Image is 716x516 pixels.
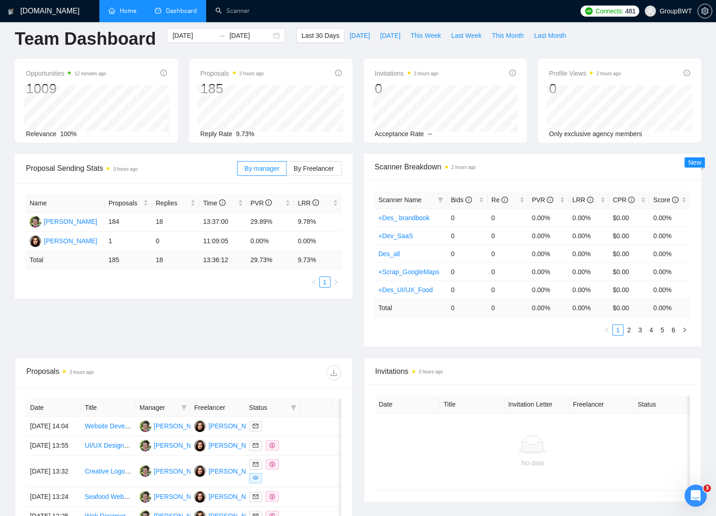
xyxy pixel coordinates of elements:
[85,422,211,430] a: Website Development for Medical Company
[646,324,657,336] li: 4
[136,399,190,417] th: Manager
[109,7,136,15] a: homeHome
[152,194,199,212] th: Replies
[438,197,443,203] span: filter
[595,6,623,16] span: Connects:
[685,485,707,507] iframe: Intercom live chat
[166,7,197,15] span: Dashboard
[172,30,214,41] input: Start date
[349,30,370,41] span: [DATE]
[26,399,81,417] th: Date
[488,263,528,281] td: 0
[194,440,206,451] img: SK
[375,28,405,43] button: [DATE]
[609,227,650,245] td: $0.00
[502,197,508,203] span: info-circle
[199,251,246,269] td: 13:36:12
[160,70,167,76] span: info-circle
[379,196,422,204] span: Scanner Name
[335,468,349,474] span: right
[194,420,206,432] img: SK
[327,369,341,377] span: download
[194,491,206,503] img: SK
[698,7,712,15] span: setting
[547,197,553,203] span: info-circle
[596,71,621,76] time: 2 hours ago
[203,199,225,207] span: Time
[269,494,275,499] span: dollar
[647,8,654,14] span: user
[296,28,344,43] button: Last 30 Days
[528,227,569,245] td: 0.00%
[375,396,440,414] th: Date
[613,325,623,335] a: 1
[26,80,106,97] div: 1009
[679,324,690,336] button: right
[247,232,294,251] td: 0.00%
[105,232,152,251] td: 1
[569,227,609,245] td: 0.00%
[291,405,296,410] span: filter
[26,436,81,456] td: [DATE] 13:55
[446,28,487,43] button: Last Week
[152,232,199,251] td: 0
[26,194,105,212] th: Name
[601,324,612,336] button: left
[335,442,349,449] span: right
[269,462,275,467] span: dollar
[30,217,97,225] a: AS[PERSON_NAME]
[311,279,317,285] span: left
[265,199,272,206] span: info-circle
[15,28,156,50] h1: Team Dashboard
[653,196,678,204] span: Score
[194,492,262,500] a: SK[PERSON_NAME]
[140,402,177,413] span: Manager
[451,30,482,41] span: Last Week
[447,281,488,299] td: 0
[295,4,312,20] div: Закрыть
[154,492,207,502] div: [PERSON_NAME]
[529,28,571,43] button: Last Month
[179,401,189,414] span: filter
[505,396,569,414] th: Invitation Letter
[604,327,610,333] span: left
[375,366,690,377] span: Invitations
[379,286,433,294] a: +Des_UI/UX_Food
[208,440,262,450] div: [PERSON_NAME]
[428,130,432,138] span: --
[549,80,621,97] div: 0
[105,251,152,269] td: 185
[333,279,339,285] span: right
[253,443,258,448] span: mail
[140,440,151,451] img: AS
[60,130,77,138] span: 100%
[379,232,413,240] a: +Dev_SaaS
[294,251,341,269] td: 9.73 %
[335,423,349,429] span: right
[308,276,319,288] button: left
[649,209,690,227] td: 0.00%
[628,197,635,203] span: info-circle
[534,30,566,41] span: Last Month
[569,299,609,317] td: 0.00 %
[140,420,151,432] img: AS
[668,325,679,335] a: 6
[383,458,683,468] div: No data
[81,399,135,417] th: Title
[219,199,226,206] span: info-circle
[549,130,643,138] span: Only exclusive agency members
[30,237,97,244] a: SK[PERSON_NAME]
[488,281,528,299] td: 0
[154,421,207,431] div: [PERSON_NAME]
[609,245,650,263] td: $0.00
[447,227,488,245] td: 0
[278,4,295,21] button: Свернуть окно
[294,232,341,251] td: 0.00%
[646,325,656,335] a: 4
[330,276,342,288] li: Next Page
[247,212,294,232] td: 29.89%
[140,492,207,500] a: AS[PERSON_NAME]
[625,6,636,16] span: 481
[488,227,528,245] td: 0
[447,209,488,227] td: 0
